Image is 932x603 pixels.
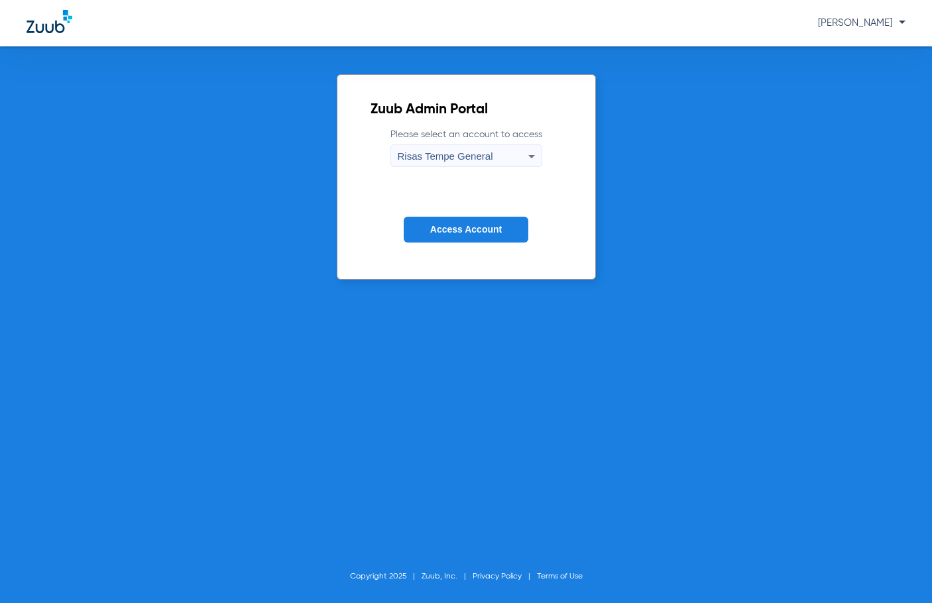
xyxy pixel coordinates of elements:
[350,570,422,583] li: Copyright 2025
[390,128,542,167] label: Please select an account to access
[430,224,502,235] span: Access Account
[422,570,473,583] li: Zuub, Inc.
[537,573,583,580] a: Terms of Use
[404,217,528,243] button: Access Account
[818,18,905,28] span: [PERSON_NAME]
[398,150,493,162] span: Risas Tempe General
[27,10,72,33] img: Zuub Logo
[371,103,562,117] h2: Zuub Admin Portal
[473,573,522,580] a: Privacy Policy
